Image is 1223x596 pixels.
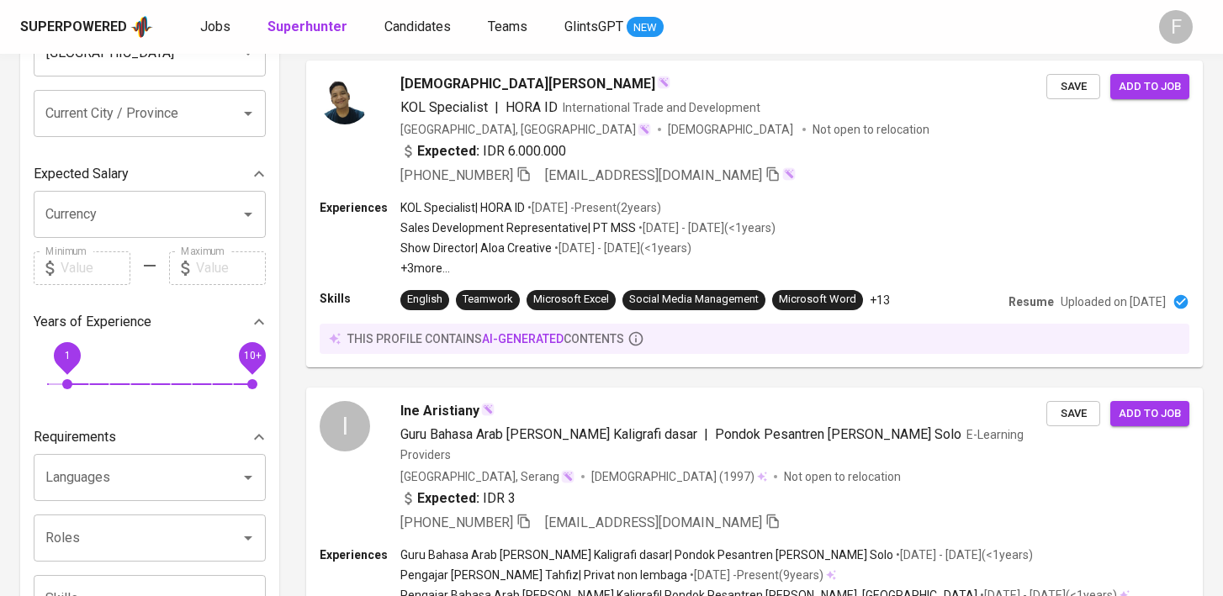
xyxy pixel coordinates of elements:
input: Value [196,251,266,285]
span: [DEMOGRAPHIC_DATA] [591,468,719,485]
span: | [704,425,708,445]
p: Experiences [320,199,400,216]
img: app logo [130,14,153,40]
p: Not open to relocation [813,121,929,138]
span: AI-generated [482,332,564,345]
button: Add to job [1110,401,1189,427]
span: [PHONE_NUMBER] [400,514,513,530]
p: Pengajar [PERSON_NAME] Tahfiz | Privat non lembaga [400,567,687,583]
p: this profile contains contents [347,330,624,347]
button: Open [236,526,260,550]
div: Microsoft Excel [533,292,609,308]
div: Years of Experience [34,305,266,339]
p: • [DATE] - Present ( 9 years ) [687,567,823,583]
span: Teams [488,18,527,34]
div: (1997) [591,468,767,485]
p: Years of Experience [34,312,151,332]
div: Teamwork [463,292,513,308]
p: Not open to relocation [784,468,901,485]
span: HORA ID [506,99,558,115]
p: Sales Development Representative | PT MSS [400,219,636,236]
img: a423b39ed80304b81f2fd18bca47cc59.jpg [320,74,370,124]
span: Jobs [200,18,230,34]
p: Uploaded on [DATE] [1061,293,1166,310]
p: +13 [870,292,890,309]
button: Open [236,203,260,226]
a: Superpoweredapp logo [20,14,153,40]
span: NEW [627,19,664,36]
b: Superhunter [267,18,347,34]
span: 10+ [243,349,261,361]
p: Experiences [320,546,400,563]
button: Save [1046,401,1100,427]
div: F [1159,10,1193,44]
b: Expected: [417,488,479,509]
span: [DEMOGRAPHIC_DATA][PERSON_NAME] [400,74,655,94]
div: English [407,292,442,308]
p: • [DATE] - [DATE] ( <1 years ) [636,219,776,236]
span: Ine Aristiany [400,401,479,421]
span: [EMAIL_ADDRESS][DOMAIN_NAME] [545,167,762,183]
span: International Trade and Development [563,101,760,114]
p: Skills [320,290,400,307]
span: [EMAIL_ADDRESS][DOMAIN_NAME] [545,514,762,530]
a: Jobs [200,17,234,38]
img: magic_wand.svg [561,470,574,483]
span: E-Learning Providers [400,428,1024,462]
b: Expected: [417,141,479,161]
p: +3 more ... [400,260,776,277]
span: Add to job [1119,77,1181,97]
span: 1 [65,349,71,361]
span: GlintsGPT [564,18,623,34]
p: Guru Bahasa Arab [PERSON_NAME] Kaligrafi dasar | Pondok Pesantren [PERSON_NAME] Solo [400,546,893,563]
span: [PHONE_NUMBER] [400,167,513,183]
img: magic_wand.svg [481,403,495,416]
div: Microsoft Word [779,292,856,308]
img: magic_wand.svg [657,76,670,89]
span: KOL Specialist [400,99,488,115]
span: Save [1055,77,1092,97]
div: Requirements [34,420,266,454]
span: Save [1055,404,1092,424]
div: [GEOGRAPHIC_DATA], Serang [400,468,574,485]
a: Candidates [384,17,454,38]
div: Expected Salary [34,157,266,191]
div: I [320,401,370,451]
img: magic_wand.svg [638,123,651,136]
p: Requirements [34,427,116,447]
button: Open [236,102,260,125]
span: Guru Bahasa Arab [PERSON_NAME] Kaligrafi dasar [400,426,697,442]
span: | [495,98,499,118]
button: Add to job [1110,74,1189,100]
a: Superhunter [267,17,351,38]
p: Expected Salary [34,164,129,184]
p: • [DATE] - [DATE] ( <1 years ) [552,240,691,256]
p: Resume [1009,293,1054,310]
p: Show Director | Aloa Creative [400,240,552,256]
a: [DEMOGRAPHIC_DATA][PERSON_NAME]KOL Specialist|HORA IDInternational Trade and Development[GEOGRAPH... [306,61,1203,367]
span: Add to job [1119,404,1181,424]
input: Value [61,251,130,285]
div: IDR 6.000.000 [400,141,566,161]
img: magic_wand.svg [782,167,796,181]
span: Pondok Pesantren [PERSON_NAME] Solo [715,426,961,442]
span: Candidates [384,18,451,34]
span: [DEMOGRAPHIC_DATA] [668,121,796,138]
div: IDR 3 [400,488,516,509]
a: GlintsGPT NEW [564,17,664,38]
button: Save [1046,74,1100,100]
div: Superpowered [20,18,127,37]
a: Teams [488,17,531,38]
div: [GEOGRAPHIC_DATA], [GEOGRAPHIC_DATA] [400,121,651,138]
div: Social Media Management [629,292,759,308]
p: • [DATE] - [DATE] ( <1 years ) [893,546,1033,563]
button: Open [236,466,260,489]
p: • [DATE] - Present ( 2 years ) [525,199,661,216]
p: KOL Specialist | HORA ID [400,199,525,216]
